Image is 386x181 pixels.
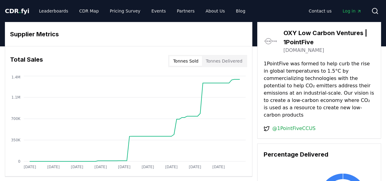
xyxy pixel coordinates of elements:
[47,165,60,169] tspan: [DATE]
[34,5,250,16] nav: Main
[264,60,375,119] p: 1PointFive was formed to help curb the rise in global temperatures to 1.5°C by commercializing te...
[304,5,366,16] nav: Main
[264,150,375,159] h3: Percentage Delivered
[95,165,107,169] tspan: [DATE]
[172,5,200,16] a: Partners
[142,165,154,169] tspan: [DATE]
[12,95,20,100] tspan: 1.1M
[264,34,277,48] img: OXY Low Carbon Ventures | 1PointFive-logo
[11,117,21,121] tspan: 700K
[283,28,375,47] h3: OXY Low Carbon Ventures | 1PointFive
[304,5,337,16] a: Contact us
[343,8,362,14] span: Log in
[24,165,36,169] tspan: [DATE]
[5,7,29,15] a: CDR.fyi
[34,5,73,16] a: Leaderboards
[19,7,21,15] span: .
[212,165,225,169] tspan: [DATE]
[146,5,171,16] a: Events
[10,55,43,67] h3: Total Sales
[165,165,178,169] tspan: [DATE]
[5,7,29,15] span: CDR fyi
[231,5,250,16] a: Blog
[283,47,324,54] a: [DOMAIN_NAME]
[71,165,83,169] tspan: [DATE]
[74,5,104,16] a: CDR Map
[12,75,20,79] tspan: 1.4M
[118,165,131,169] tspan: [DATE]
[338,5,366,16] a: Log in
[202,56,246,66] button: Tonnes Delivered
[272,125,316,132] a: @1PointFiveCCUS
[189,165,201,169] tspan: [DATE]
[105,5,145,16] a: Pricing Survey
[18,159,20,164] tspan: 0
[10,30,247,39] h3: Supplier Metrics
[11,138,21,142] tspan: 350K
[169,56,202,66] button: Tonnes Sold
[201,5,230,16] a: About Us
